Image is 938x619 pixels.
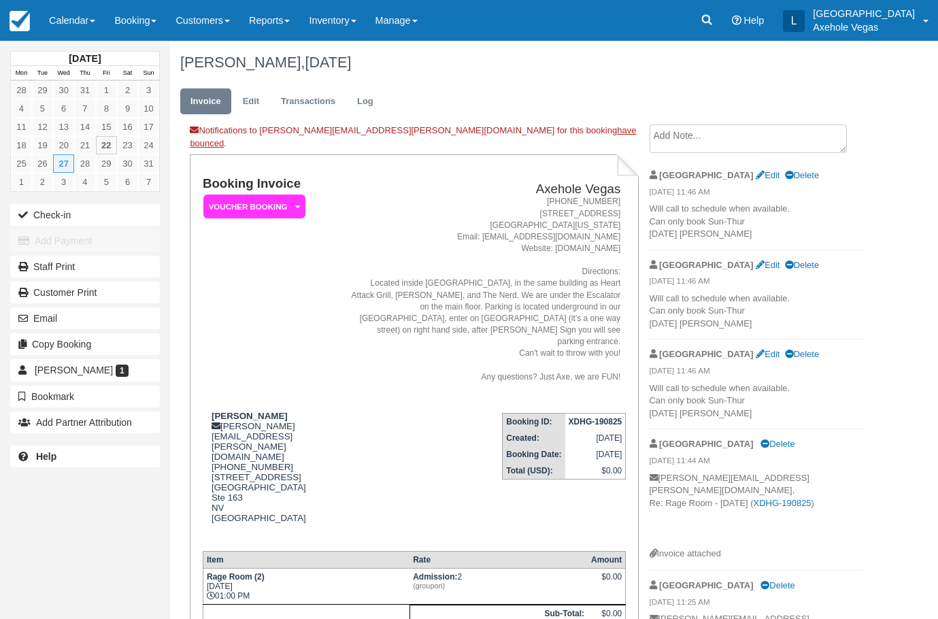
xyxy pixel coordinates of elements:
[53,154,74,173] a: 27
[96,154,117,173] a: 29
[650,203,864,241] p: Will call to schedule when available. Can only book Sun-Thur [DATE] [PERSON_NAME]
[565,430,626,446] td: [DATE]
[760,580,794,590] a: Delete
[409,568,588,604] td: 2
[756,349,780,359] a: Edit
[11,136,32,154] a: 18
[117,136,138,154] a: 23
[659,349,753,359] strong: [GEOGRAPHIC_DATA]
[203,551,409,568] th: Item
[10,230,160,252] button: Add Payment
[138,173,159,191] a: 7
[32,136,53,154] a: 19
[754,498,811,508] a: XDHG-190825
[783,10,805,32] div: L
[212,411,288,421] strong: [PERSON_NAME]
[813,7,915,20] p: [GEOGRAPHIC_DATA]
[591,572,622,592] div: $0.00
[650,292,864,331] p: Will call to schedule when available. Can only book Sun-Thur [DATE] [PERSON_NAME]
[785,170,819,180] a: Delete
[74,173,95,191] a: 4
[117,99,138,118] a: 9
[138,81,159,99] a: 3
[347,88,384,115] a: Log
[117,66,138,81] th: Sat
[53,66,74,81] th: Wed
[96,118,117,136] a: 15
[32,154,53,173] a: 26
[650,186,864,201] em: [DATE] 11:46 AM
[96,81,117,99] a: 1
[32,66,53,81] th: Tue
[569,417,622,426] strong: XDHG-190825
[565,463,626,480] td: $0.00
[732,16,741,25] i: Help
[650,365,864,380] em: [DATE] 11:46 AM
[756,260,780,270] a: Edit
[785,349,819,359] a: Delete
[180,88,231,115] a: Invoice
[138,118,159,136] a: 17
[650,382,864,420] p: Will call to schedule when available. Can only book Sun-Thur [DATE] [PERSON_NAME]
[138,136,159,154] a: 24
[413,572,457,582] strong: Admission
[69,53,101,64] strong: [DATE]
[138,154,159,173] a: 31
[348,182,620,197] h2: Axehole Vegas
[74,66,95,81] th: Thu
[11,173,32,191] a: 1
[74,136,95,154] a: 21
[744,15,765,26] span: Help
[10,11,30,31] img: checkfront-main-nav-mini-logo.png
[116,365,129,377] span: 1
[117,173,138,191] a: 6
[53,99,74,118] a: 6
[659,580,753,590] strong: [GEOGRAPHIC_DATA]
[53,118,74,136] a: 13
[11,118,32,136] a: 11
[207,572,265,582] strong: Rage Room (2)
[96,99,117,118] a: 8
[659,170,753,180] strong: [GEOGRAPHIC_DATA]
[503,430,565,446] th: Created:
[10,412,160,433] button: Add Partner Attribution
[305,54,351,71] span: [DATE]
[10,386,160,407] button: Bookmark
[53,81,74,99] a: 30
[650,548,864,561] div: Invoice attached
[11,81,32,99] a: 28
[117,118,138,136] a: 16
[10,307,160,329] button: Email
[650,275,864,290] em: [DATE] 11:46 AM
[650,455,864,470] em: [DATE] 11:44 AM
[180,54,863,71] h1: [PERSON_NAME],
[35,365,113,375] span: [PERSON_NAME]
[74,81,95,99] a: 31
[503,463,565,480] th: Total (USD):
[565,446,626,463] td: [DATE]
[10,204,160,226] button: Check-in
[588,551,626,568] th: Amount
[96,136,117,154] a: 22
[413,582,584,590] em: (groupon)
[190,124,639,154] div: Notifications to [PERSON_NAME][EMAIL_ADDRESS][PERSON_NAME][DOMAIN_NAME] for this booking .
[203,177,343,191] h1: Booking Invoice
[32,118,53,136] a: 12
[10,359,160,381] a: [PERSON_NAME] 1
[203,195,305,218] em: Voucher Booking
[409,551,588,568] th: Rate
[10,256,160,278] a: Staff Print
[117,81,138,99] a: 2
[11,66,32,81] th: Mon
[233,88,269,115] a: Edit
[10,446,160,467] a: Help
[203,194,301,219] a: Voucher Booking
[117,154,138,173] a: 30
[96,66,117,81] th: Fri
[10,282,160,303] a: Customer Print
[271,88,346,115] a: Transactions
[74,118,95,136] a: 14
[10,333,160,355] button: Copy Booking
[203,568,409,604] td: [DATE] 01:00 PM
[11,99,32,118] a: 4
